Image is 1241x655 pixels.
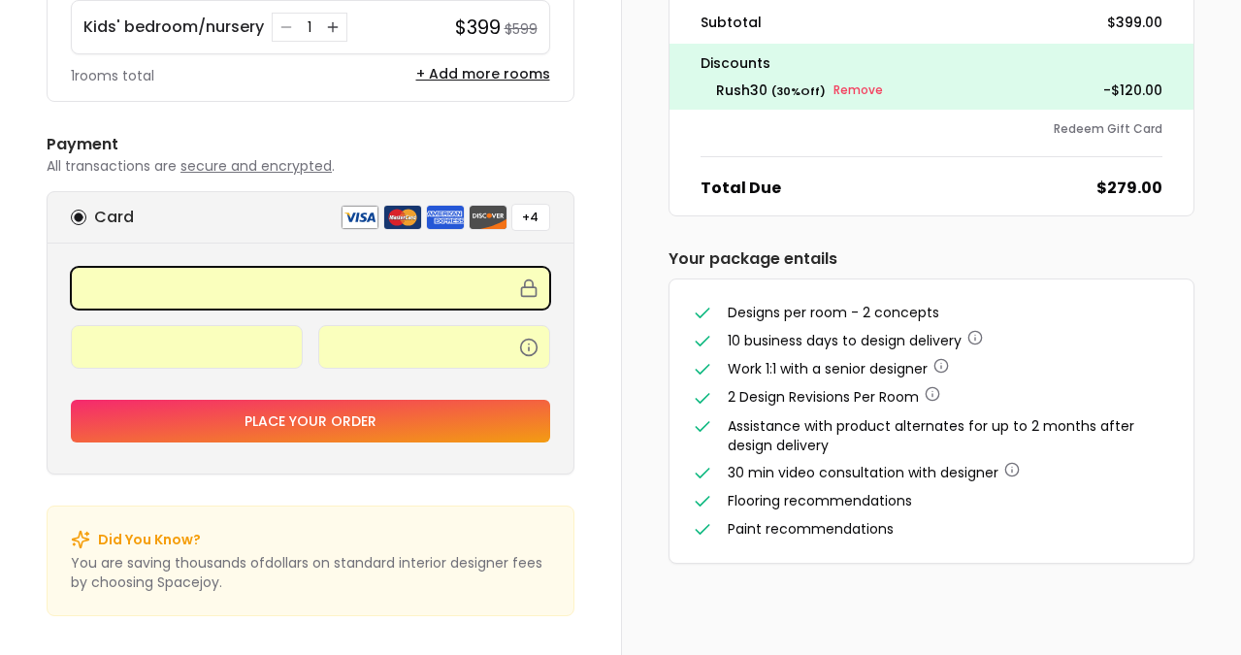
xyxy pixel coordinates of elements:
[728,416,1134,455] span: Assistance with product alternates for up to 2 months after design delivery
[701,177,781,200] dt: Total Due
[71,66,154,85] p: 1 rooms total
[669,247,1195,271] h6: Your package entails
[728,303,939,322] span: Designs per room - 2 concepts
[300,17,319,37] div: 1
[94,206,134,229] h6: Card
[1103,79,1162,102] p: - $120.00
[511,204,550,231] button: +4
[416,64,550,83] button: + Add more rooms
[71,400,550,442] button: Place your order
[701,51,1163,75] p: Discounts
[277,17,296,37] button: Decrease quantity for Kids' bedroom/nursery
[83,279,538,297] iframe: Secure card number input frame
[728,331,962,350] span: 10 business days to design delivery
[331,338,538,355] iframe: Secure CVC input frame
[701,13,762,32] dt: Subtotal
[98,530,201,549] p: Did You Know?
[383,205,422,230] img: mastercard
[180,156,332,176] span: secure and encrypted
[728,491,912,510] span: Flooring recommendations
[455,14,501,41] h4: $399
[833,82,883,98] small: Remove
[1054,121,1162,137] button: Redeem Gift Card
[71,553,550,592] p: You are saving thousands of dollar s on standard interior designer fees by choosing Spacejoy.
[728,359,928,378] span: Work 1:1 with a senior designer
[47,133,574,156] h6: Payment
[83,338,290,355] iframe: Secure expiration date input frame
[47,156,574,176] p: All transactions are .
[1096,177,1162,200] dd: $279.00
[728,387,919,407] span: 2 Design Revisions Per Room
[426,205,465,230] img: american express
[728,463,998,482] span: 30 min video consultation with designer
[716,81,767,100] span: rush30
[728,519,894,539] span: Paint recommendations
[771,83,826,99] small: ( 30 % Off)
[505,19,538,39] small: $599
[469,205,507,230] img: discover
[341,205,379,230] img: visa
[1107,13,1162,32] dd: $399.00
[323,17,343,37] button: Increase quantity for Kids' bedroom/nursery
[83,16,264,39] p: Kids' bedroom/nursery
